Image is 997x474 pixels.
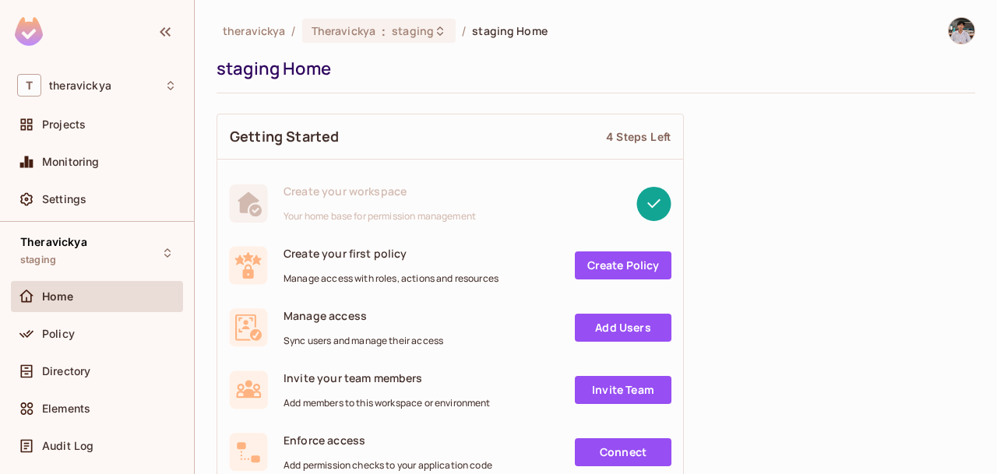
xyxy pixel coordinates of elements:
[20,236,87,248] span: Theravickya
[217,57,967,80] div: staging Home
[575,438,671,466] a: Connect
[42,440,93,452] span: Audit Log
[284,433,492,448] span: Enforce access
[291,23,295,38] li: /
[284,210,476,223] span: Your home base for permission management
[312,23,375,38] span: Theravickya
[284,459,492,472] span: Add permission checks to your application code
[42,328,75,340] span: Policy
[284,272,498,285] span: Manage access with roles, actions and resources
[42,290,74,303] span: Home
[575,376,671,404] a: Invite Team
[284,308,443,323] span: Manage access
[17,74,41,97] span: T
[462,23,466,38] li: /
[42,156,100,168] span: Monitoring
[606,129,671,144] div: 4 Steps Left
[284,397,491,409] span: Add members to this workspace or environment
[42,402,90,415] span: Elements
[392,23,434,38] span: staging
[20,254,56,266] span: staging
[284,370,491,385] span: Invite your team members
[284,335,443,347] span: Sync users and manage their access
[575,314,671,342] a: Add Users
[223,23,285,38] span: the active workspace
[284,184,476,198] span: Create your workspace
[230,127,339,146] span: Getting Started
[42,118,86,131] span: Projects
[42,365,90,377] span: Directory
[15,17,43,46] img: SReyMgAAAABJRU5ErkJggg==
[284,246,498,261] span: Create your first policy
[949,18,974,44] img: Kevin adhi krisma
[42,193,86,205] span: Settings
[381,25,386,37] span: :
[575,251,671,279] a: Create Policy
[472,23,548,38] span: staging Home
[49,79,111,92] span: Workspace: theravickya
